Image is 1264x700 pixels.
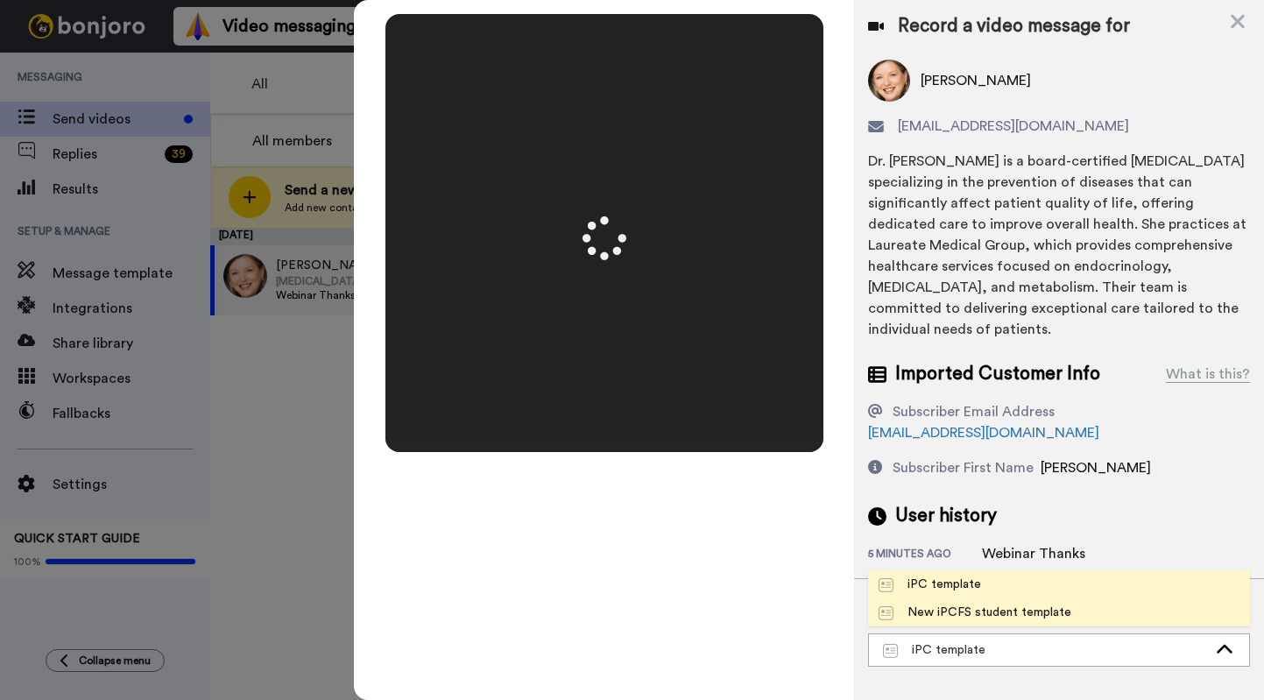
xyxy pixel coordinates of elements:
span: User history [895,503,997,529]
div: Subscriber First Name [893,457,1034,478]
div: Webinar Thanks [982,543,1085,564]
div: iPC template [883,641,1207,659]
img: Message-temps.svg [879,606,893,620]
span: [EMAIL_ADDRESS][DOMAIN_NAME] [898,116,1129,137]
img: Message-temps.svg [879,578,893,592]
div: Dr. [PERSON_NAME] is a board-certified [MEDICAL_DATA] specializing in the prevention of diseases ... [868,151,1250,340]
a: [EMAIL_ADDRESS][DOMAIN_NAME] [868,426,1099,440]
div: New iPCFS student template [879,604,1071,621]
span: Imported Customer Info [895,361,1100,387]
img: Message-temps.svg [883,644,898,658]
div: iPC template [879,576,981,593]
div: 5 minutes ago [868,547,982,564]
div: Subscriber Email Address [893,401,1055,422]
div: What is this? [1166,364,1250,385]
span: [PERSON_NAME] [1041,461,1151,475]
